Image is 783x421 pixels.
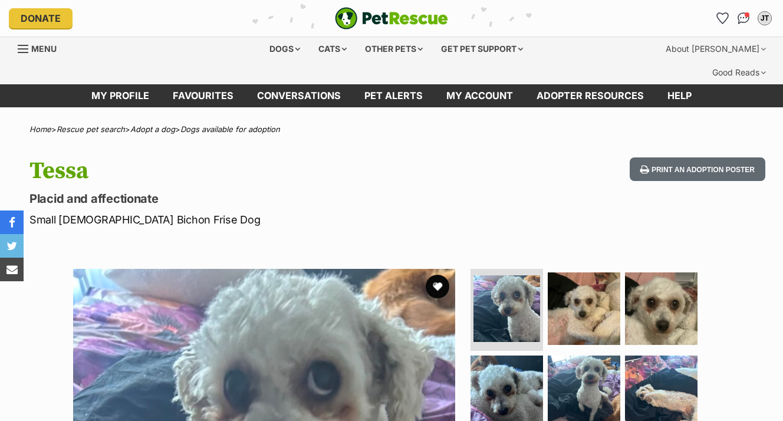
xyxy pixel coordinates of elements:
[335,7,448,29] img: logo-e224e6f780fb5917bec1dbf3a21bbac754714ae5b6737aabdf751b685950b380.svg
[57,124,125,134] a: Rescue pet search
[29,157,478,185] h1: Tessa
[31,44,57,54] span: Menu
[433,37,531,61] div: Get pet support
[630,157,765,182] button: Print an adoption poster
[29,190,478,207] p: Placid and affectionate
[357,37,431,61] div: Other pets
[473,275,540,342] img: Photo of Tessa
[161,84,245,107] a: Favourites
[435,84,525,107] a: My account
[713,9,732,28] a: Favourites
[704,61,774,84] div: Good Reads
[755,9,774,28] button: My account
[335,7,448,29] a: PetRescue
[353,84,435,107] a: Pet alerts
[657,37,774,61] div: About [PERSON_NAME]
[245,84,353,107] a: conversations
[525,84,656,107] a: Adopter resources
[310,37,355,61] div: Cats
[548,272,620,345] img: Photo of Tessa
[9,8,73,28] a: Donate
[180,124,280,134] a: Dogs available for adoption
[426,275,449,298] button: favourite
[656,84,703,107] a: Help
[18,37,65,58] a: Menu
[29,124,51,134] a: Home
[759,12,771,24] div: JT
[261,37,308,61] div: Dogs
[130,124,175,134] a: Adopt a dog
[738,12,750,24] img: chat-41dd97257d64d25036548639549fe6c8038ab92f7586957e7f3b1b290dea8141.svg
[713,9,774,28] ul: Account quick links
[80,84,161,107] a: My profile
[29,212,478,228] p: Small [DEMOGRAPHIC_DATA] Bichon Frise Dog
[734,9,753,28] a: Conversations
[625,272,698,345] img: Photo of Tessa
